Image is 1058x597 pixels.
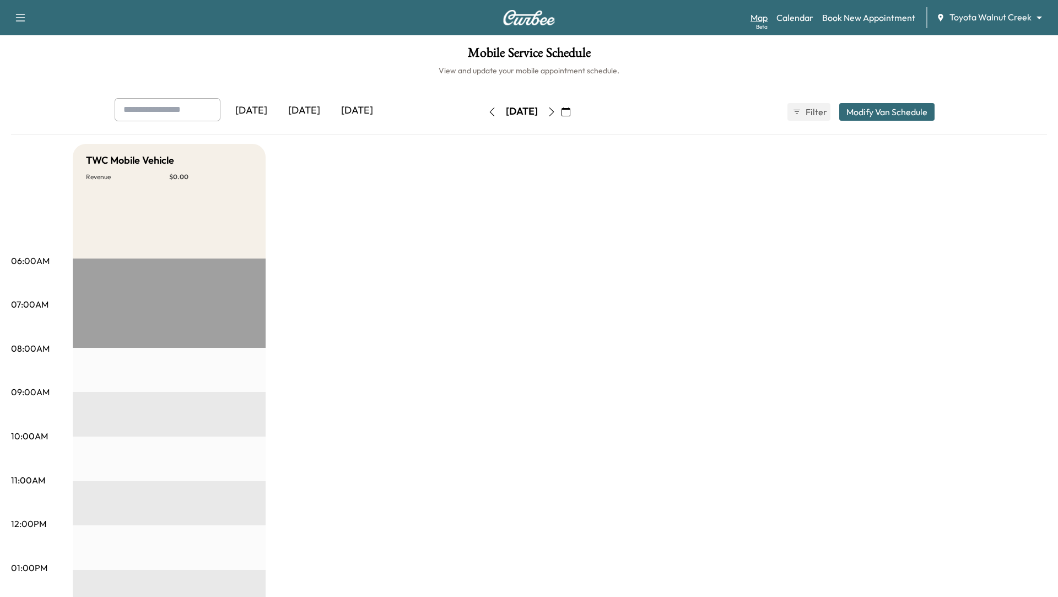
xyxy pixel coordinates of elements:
div: [DATE] [331,98,384,123]
div: Beta [756,23,768,31]
span: Toyota Walnut Creek [949,11,1032,24]
p: 08:00AM [11,342,50,355]
div: [DATE] [506,105,538,119]
a: Book New Appointment [822,11,915,24]
a: Calendar [776,11,813,24]
p: 01:00PM [11,561,47,574]
h1: Mobile Service Schedule [11,46,1047,65]
p: 12:00PM [11,517,46,530]
img: Curbee Logo [503,10,555,25]
button: Modify Van Schedule [839,103,935,121]
h5: TWC Mobile Vehicle [86,153,174,168]
span: Filter [806,105,825,119]
h6: View and update your mobile appointment schedule. [11,65,1047,76]
p: Revenue [86,173,169,181]
p: 07:00AM [11,298,48,311]
button: Filter [787,103,830,121]
p: $ 0.00 [169,173,252,181]
a: MapBeta [751,11,768,24]
p: 09:00AM [11,385,50,399]
p: 10:00AM [11,429,48,443]
p: 06:00AM [11,254,50,267]
div: [DATE] [278,98,331,123]
p: 11:00AM [11,474,45,487]
div: [DATE] [225,98,278,123]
